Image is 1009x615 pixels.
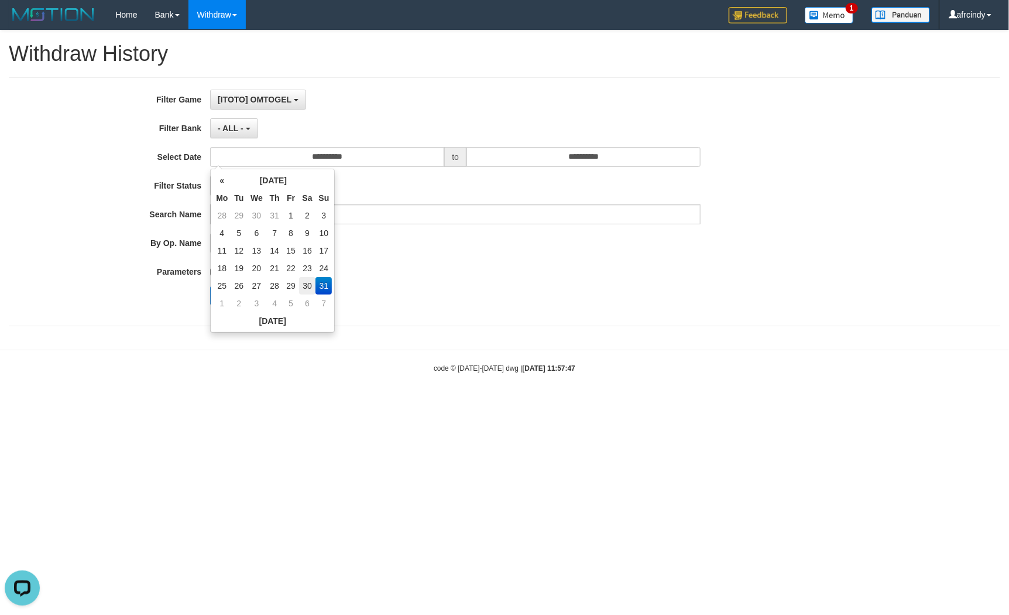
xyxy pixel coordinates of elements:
td: 2 [231,295,247,312]
td: 7 [266,224,283,242]
td: 30 [247,207,266,224]
img: Button%20Memo.svg [805,7,854,23]
td: 30 [299,277,316,295]
th: We [247,189,266,207]
td: 8 [283,224,299,242]
th: Sa [299,189,316,207]
td: 27 [247,277,266,295]
td: 28 [266,277,283,295]
img: panduan.png [871,7,930,23]
button: - ALL - [210,118,258,138]
td: 24 [315,259,332,277]
img: MOTION_logo.png [9,6,98,23]
td: 18 [213,259,231,277]
td: 21 [266,259,283,277]
strong: [DATE] 11:57:47 [523,364,575,373]
th: Tu [231,189,247,207]
td: 2 [299,207,316,224]
td: 29 [231,207,247,224]
td: 1 [283,207,299,224]
span: 1 [846,3,858,13]
td: 15 [283,242,299,259]
td: 3 [315,207,332,224]
td: 4 [213,224,231,242]
td: 26 [231,277,247,295]
td: 14 [266,242,283,259]
td: 7 [315,295,332,312]
td: 9 [299,224,316,242]
td: 31 [266,207,283,224]
td: 22 [283,259,299,277]
td: 1 [213,295,231,312]
td: 13 [247,242,266,259]
td: 11 [213,242,231,259]
th: [DATE] [231,172,315,189]
img: Feedback.jpg [729,7,787,23]
td: 6 [247,224,266,242]
small: code © [DATE]-[DATE] dwg | [434,364,575,373]
td: 6 [299,295,316,312]
td: 4 [266,295,283,312]
td: 3 [247,295,266,312]
th: [DATE] [213,312,332,330]
button: Open LiveChat chat widget [5,5,40,40]
td: 31 [315,277,332,295]
h1: Withdraw History [9,42,1000,66]
td: 17 [315,242,332,259]
th: Fr [283,189,299,207]
span: [ITOTO] OMTOGEL [218,95,291,104]
td: 10 [315,224,332,242]
td: 29 [283,277,299,295]
td: 5 [283,295,299,312]
th: Mo [213,189,231,207]
td: 5 [231,224,247,242]
th: Su [315,189,332,207]
td: 20 [247,259,266,277]
span: to [444,147,466,167]
td: 28 [213,207,231,224]
button: [ITOTO] OMTOGEL [210,90,306,110]
th: Th [266,189,283,207]
span: - ALL - [218,124,243,133]
td: 25 [213,277,231,295]
td: 19 [231,259,247,277]
td: 16 [299,242,316,259]
th: « [213,172,231,189]
td: 12 [231,242,247,259]
td: 23 [299,259,316,277]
